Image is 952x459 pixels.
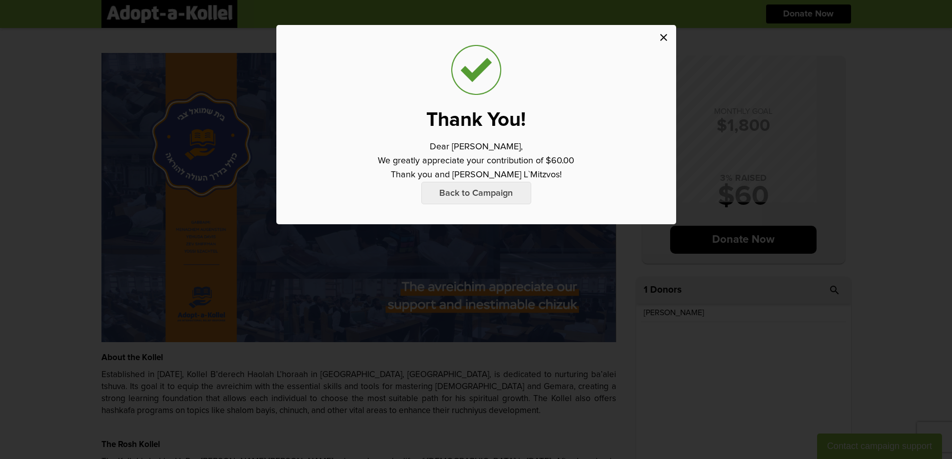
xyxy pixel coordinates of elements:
[658,31,670,43] i: close
[421,182,531,204] p: Back to Campaign
[430,140,523,154] p: Dear [PERSON_NAME],
[451,45,501,95] img: check_trans_bg.png
[426,110,526,130] p: Thank You!
[391,168,562,182] p: Thank you and [PERSON_NAME] L`Mitzvos!
[378,154,574,168] p: We greatly appreciate your contribution of $60.00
